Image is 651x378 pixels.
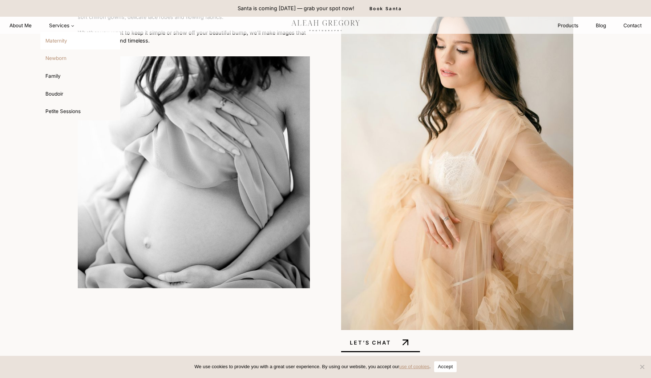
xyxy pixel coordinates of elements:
span: LET’S CHAT [350,338,391,347]
a: Newborn [40,50,120,67]
a: Boudoir [40,85,120,102]
a: About Me [1,19,40,32]
a: Family [40,67,120,85]
a: use of cookies [399,364,429,369]
span: We use cookies to provide you with a great user experience. By using our website, you accept our . [194,363,430,370]
a: Petite Sessions [40,103,120,120]
span: No [638,363,646,370]
a: Products [549,19,587,32]
p: Santa is coming [DATE] — grab your spot now! [238,4,354,12]
img: aleah gregory logo [282,17,369,33]
button: Accept [434,361,456,372]
nav: Primary Navigation [1,19,83,32]
a: Contact [615,19,650,32]
img: Pregnant woman embracing her belly in draping fabric [78,56,310,288]
a: Maternity [40,32,120,49]
a: Blog [587,19,615,32]
a: LET’S CHAT [341,335,420,353]
button: Child menu of Services [40,19,83,32]
nav: Secondary Navigation [549,19,650,32]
